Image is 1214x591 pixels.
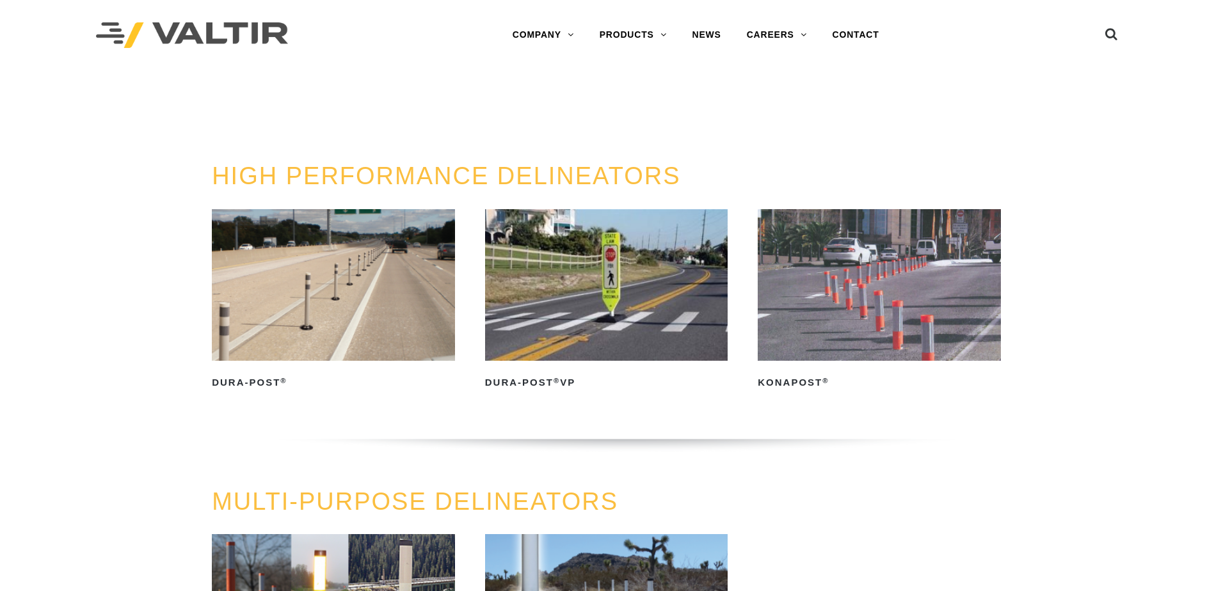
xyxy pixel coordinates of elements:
[758,209,1001,393] a: KonaPost®
[485,209,728,393] a: Dura-Post®VP
[820,22,892,48] a: CONTACT
[822,377,829,384] sup: ®
[587,22,680,48] a: PRODUCTS
[280,377,287,384] sup: ®
[212,209,455,393] a: Dura-Post®
[758,372,1001,393] h2: KonaPost
[554,377,560,384] sup: ®
[96,22,288,49] img: Valtir
[734,22,820,48] a: CAREERS
[500,22,587,48] a: COMPANY
[680,22,734,48] a: NEWS
[212,488,618,515] a: MULTI-PURPOSE DELINEATORS
[485,372,728,393] h2: Dura-Post VP
[212,372,455,393] h2: Dura-Post
[212,162,680,189] a: HIGH PERFORMANCE DELINEATORS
